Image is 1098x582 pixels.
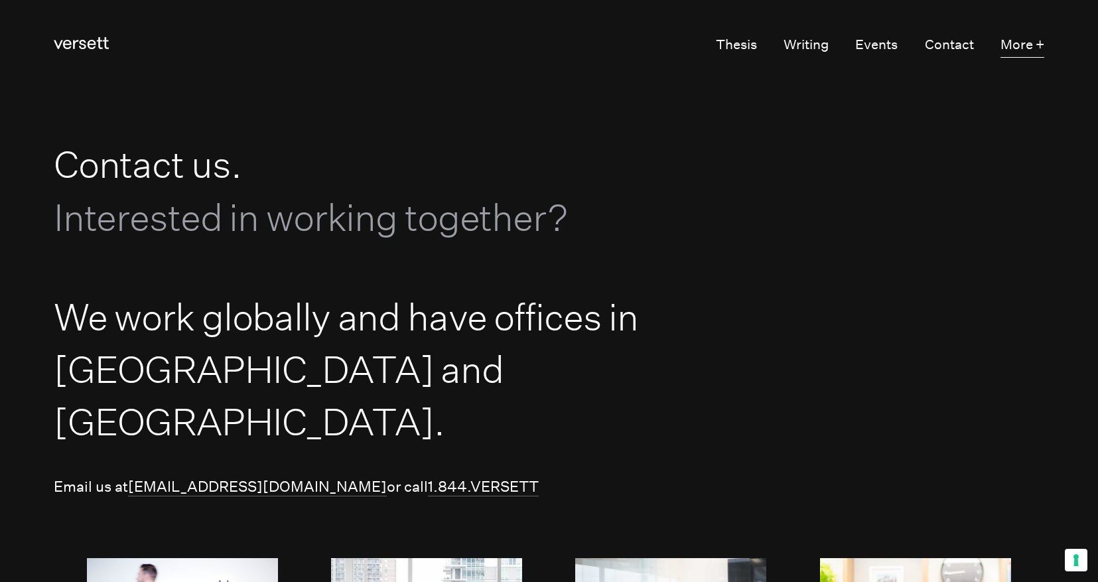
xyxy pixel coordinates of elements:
[428,478,539,496] a: 1.844.VERSETT
[716,33,757,58] a: Thesis
[855,33,898,58] a: Events
[1000,33,1044,58] button: More +
[54,474,1044,498] p: Email us at or call
[54,194,567,239] span: Interested in working together?
[784,33,829,58] a: Writing
[54,137,654,242] h1: Contact us.
[54,290,654,448] h2: We work globally and have offices in [GEOGRAPHIC_DATA] and [GEOGRAPHIC_DATA].
[1065,549,1087,571] button: Your consent preferences for tracking technologies
[925,33,974,58] a: Contact
[128,478,387,496] a: [EMAIL_ADDRESS][DOMAIN_NAME]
